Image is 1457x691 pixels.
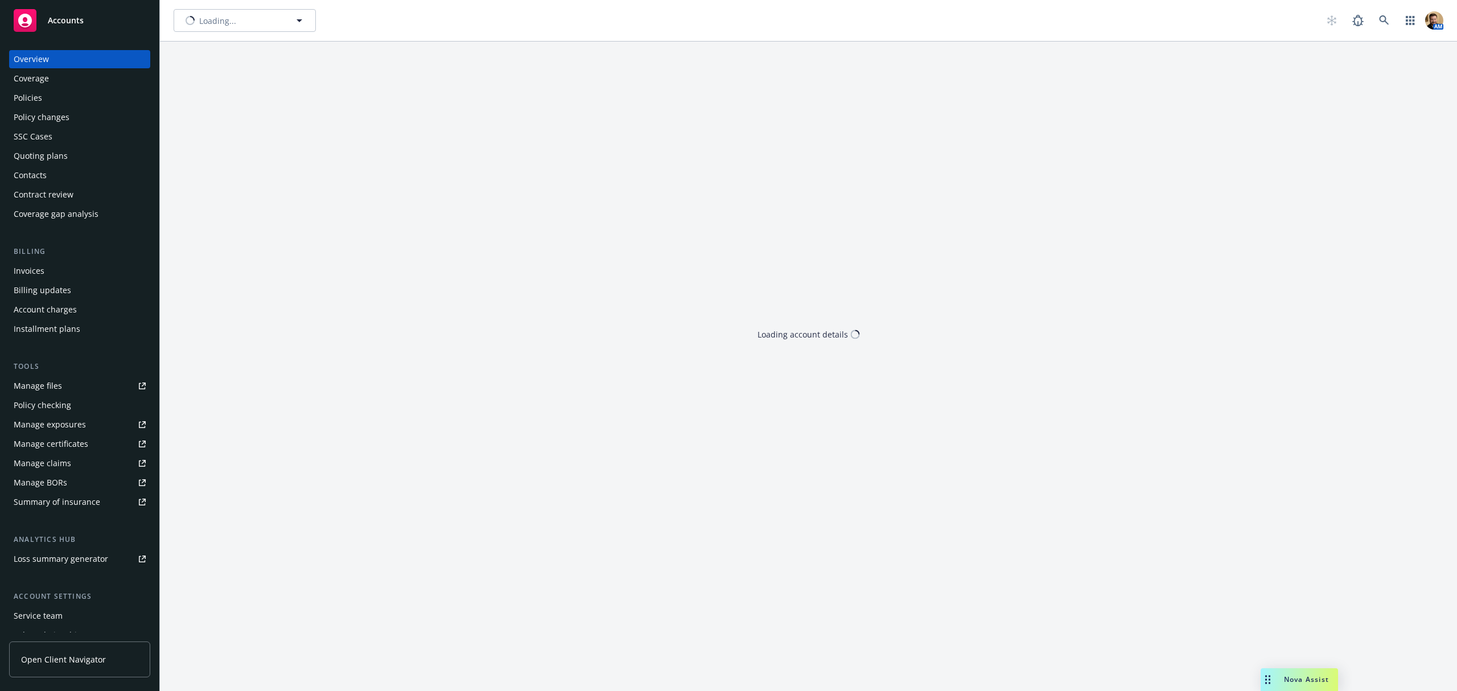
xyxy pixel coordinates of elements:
button: Loading... [174,9,316,32]
div: Installment plans [14,320,80,338]
span: Nova Assist [1284,674,1329,684]
span: Accounts [48,16,84,25]
div: Account settings [9,591,150,602]
a: Invoices [9,262,150,280]
div: Policy checking [14,396,71,414]
a: Search [1373,9,1396,32]
div: Quoting plans [14,147,68,165]
div: Tools [9,361,150,372]
a: Manage certificates [9,435,150,453]
a: Policies [9,89,150,107]
div: Coverage [14,69,49,88]
div: Loading account details [758,328,848,340]
div: Coverage gap analysis [14,205,98,223]
a: Sales relationships [9,626,150,644]
div: Manage certificates [14,435,88,453]
a: Manage exposures [9,416,150,434]
div: Overview [14,50,49,68]
span: Open Client Navigator [21,653,106,665]
div: Service team [14,607,63,625]
img: photo [1425,11,1443,30]
div: Manage BORs [14,474,67,492]
div: Account charges [14,301,77,319]
a: SSC Cases [9,127,150,146]
a: Coverage [9,69,150,88]
a: Switch app [1399,9,1422,32]
div: Contacts [14,166,47,184]
div: Billing updates [14,281,71,299]
span: Loading... [199,15,236,27]
div: Loss summary generator [14,550,108,568]
a: Manage files [9,377,150,395]
div: Manage files [14,377,62,395]
div: Summary of insurance [14,493,100,511]
a: Policy changes [9,108,150,126]
div: Policy changes [14,108,69,126]
div: Sales relationships [14,626,86,644]
a: Installment plans [9,320,150,338]
a: Contacts [9,166,150,184]
a: Loss summary generator [9,550,150,568]
a: Account charges [9,301,150,319]
div: Manage claims [14,454,71,472]
div: Drag to move [1261,668,1275,691]
a: Contract review [9,186,150,204]
a: Service team [9,607,150,625]
a: Summary of insurance [9,493,150,511]
a: Quoting plans [9,147,150,165]
a: Start snowing [1320,9,1343,32]
div: Billing [9,246,150,257]
a: Coverage gap analysis [9,205,150,223]
div: Manage exposures [14,416,86,434]
button: Nova Assist [1261,668,1338,691]
a: Overview [9,50,150,68]
a: Manage claims [9,454,150,472]
a: Billing updates [9,281,150,299]
div: Invoices [14,262,44,280]
a: Manage BORs [9,474,150,492]
a: Report a Bug [1347,9,1369,32]
a: Policy checking [9,396,150,414]
div: Analytics hub [9,534,150,545]
a: Accounts [9,5,150,36]
div: Policies [14,89,42,107]
div: Contract review [14,186,73,204]
div: SSC Cases [14,127,52,146]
